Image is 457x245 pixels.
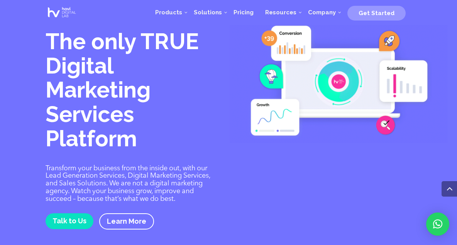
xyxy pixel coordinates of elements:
[228,1,259,24] a: Pricing
[46,29,218,155] h1: The only TRUE Digital Marketing Services Platform
[302,1,342,24] a: Company
[308,9,336,16] span: Company
[359,10,394,17] span: Get Started
[46,213,93,229] a: Talk to Us
[149,1,188,24] a: Products
[234,9,254,16] span: Pricing
[155,9,182,16] span: Products
[99,213,154,230] a: Learn More
[259,1,302,24] a: Resources
[194,9,222,16] span: Solutions
[347,7,406,18] a: Get Started
[46,165,218,203] p: Transform your business from the inside out, with our Lead Generation Services, Digital Marketing...
[230,20,447,143] img: Digital Marketing Services
[265,9,296,16] span: Resources
[188,1,228,24] a: Solutions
